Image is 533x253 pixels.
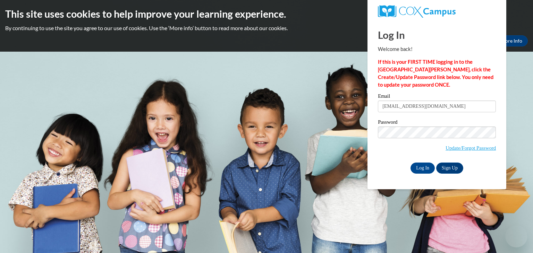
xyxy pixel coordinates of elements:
h2: This site uses cookies to help improve your learning experience. [5,7,528,21]
label: Email [378,94,496,101]
a: Sign Up [436,163,463,174]
p: By continuing to use the site you agree to our use of cookies. Use the ‘More info’ button to read... [5,24,528,32]
h1: Log In [378,28,496,42]
img: COX Campus [378,5,456,18]
a: More Info [495,35,528,46]
label: Password [378,120,496,127]
input: Log In [411,163,435,174]
iframe: Button to launch messaging window [505,225,527,247]
a: COX Campus [378,5,496,18]
a: Update/Forgot Password [446,145,496,151]
strong: If this is your FIRST TIME logging in to the [GEOGRAPHIC_DATA][PERSON_NAME], click the Create/Upd... [378,59,493,88]
p: Welcome back! [378,45,496,53]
